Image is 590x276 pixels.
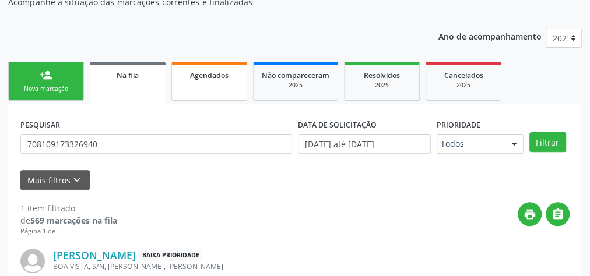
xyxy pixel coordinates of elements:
[140,249,202,261] span: Baixa Prioridade
[20,170,90,190] button: Mais filtroskeyboard_arrow_down
[30,215,117,226] strong: 569 marcações na fila
[20,116,60,134] label: PESQUISAR
[437,116,480,134] label: Prioridade
[190,70,229,80] span: Agendados
[53,261,395,271] div: BOA VISTA, S/N, [PERSON_NAME], [PERSON_NAME]
[524,208,536,221] i: print
[20,214,117,227] div: de
[262,70,329,80] span: Não compareceram
[71,174,83,186] i: keyboard_arrow_down
[353,81,411,90] div: 2025
[364,70,400,80] span: Resolvidos
[529,132,566,152] button: Filtrar
[552,208,564,221] i: 
[117,70,139,80] span: Na fila
[298,134,431,154] input: Selecione um intervalo
[438,29,542,43] p: Ano de acompanhamento
[434,81,493,90] div: 2025
[17,84,75,93] div: Nova marcação
[40,69,52,82] div: person_add
[298,116,377,134] label: DATA DE SOLICITAÇÃO
[20,202,117,214] div: 1 item filtrado
[53,249,136,261] a: [PERSON_NAME]
[262,81,329,90] div: 2025
[20,227,117,236] div: Página 1 de 1
[20,134,292,154] input: Nome, CNS
[441,138,500,150] span: Todos
[546,202,570,226] button: 
[518,202,542,226] button: print
[444,70,483,80] span: Cancelados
